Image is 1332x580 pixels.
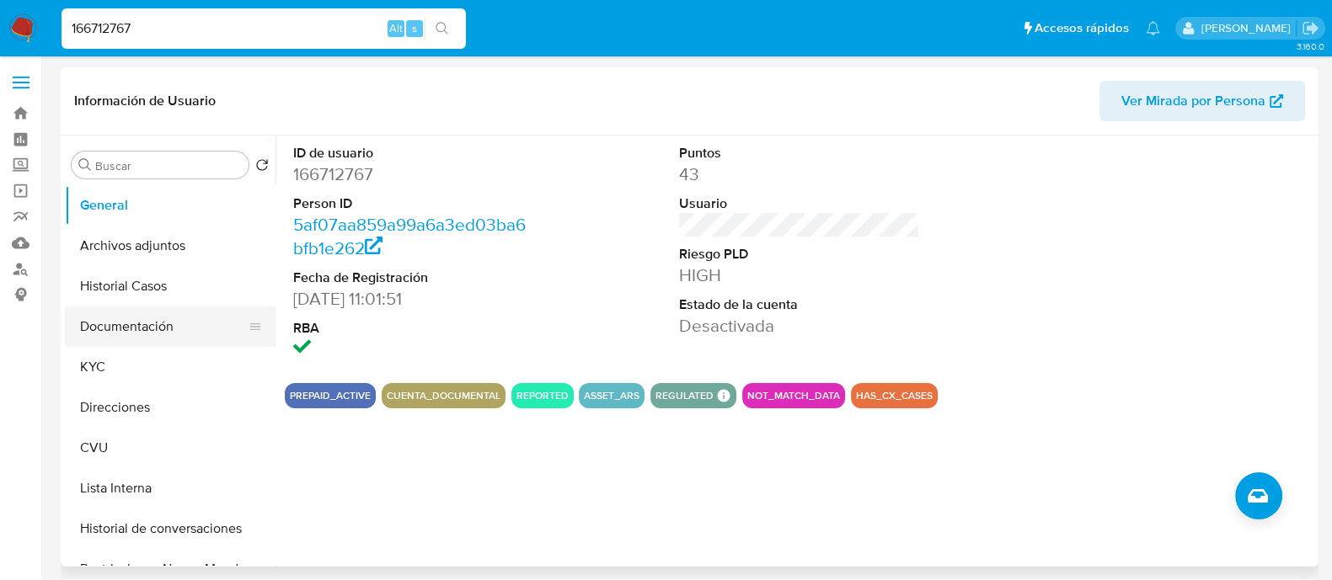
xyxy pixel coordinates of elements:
[293,162,534,186] dd: 166712767
[95,158,242,173] input: Buscar
[389,20,403,36] span: Alt
[65,266,275,306] button: Historial Casos
[679,194,920,213] dt: Usuario
[679,314,920,338] dd: Desactivada
[679,144,920,162] dt: Puntos
[1121,81,1265,121] span: Ver Mirada por Persona
[1146,21,1160,35] a: Notificaciones
[78,158,92,172] button: Buscar
[293,144,534,162] dt: ID de usuario
[293,212,526,260] a: 5af07aa859a99a6a3ed03ba6bfb1e262
[65,347,275,387] button: KYC
[293,287,534,311] dd: [DATE] 11:01:51
[74,93,216,109] h1: Información de Usuario
[65,387,275,428] button: Direcciones
[65,185,275,226] button: General
[679,263,920,287] dd: HIGH
[1099,81,1305,121] button: Ver Mirada por Persona
[65,226,275,266] button: Archivos adjuntos
[65,468,275,508] button: Lista Interna
[679,295,920,314] dt: Estado de la cuenta
[62,18,466,40] input: Buscar usuario o caso...
[65,508,275,549] button: Historial de conversaciones
[293,194,534,213] dt: Person ID
[255,158,269,177] button: Volver al orden por defecto
[1201,20,1296,36] p: martin.degiuli@mercadolibre.com
[412,20,417,36] span: s
[1302,19,1319,37] a: Salir
[65,306,262,347] button: Documentación
[679,245,920,263] dt: Riesgo PLD
[1035,19,1129,37] span: Accesos rápidos
[293,269,534,287] dt: Fecha de Registración
[65,428,275,468] button: CVU
[425,17,459,40] button: search-icon
[679,162,920,186] dd: 43
[293,319,534,338] dt: RBA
